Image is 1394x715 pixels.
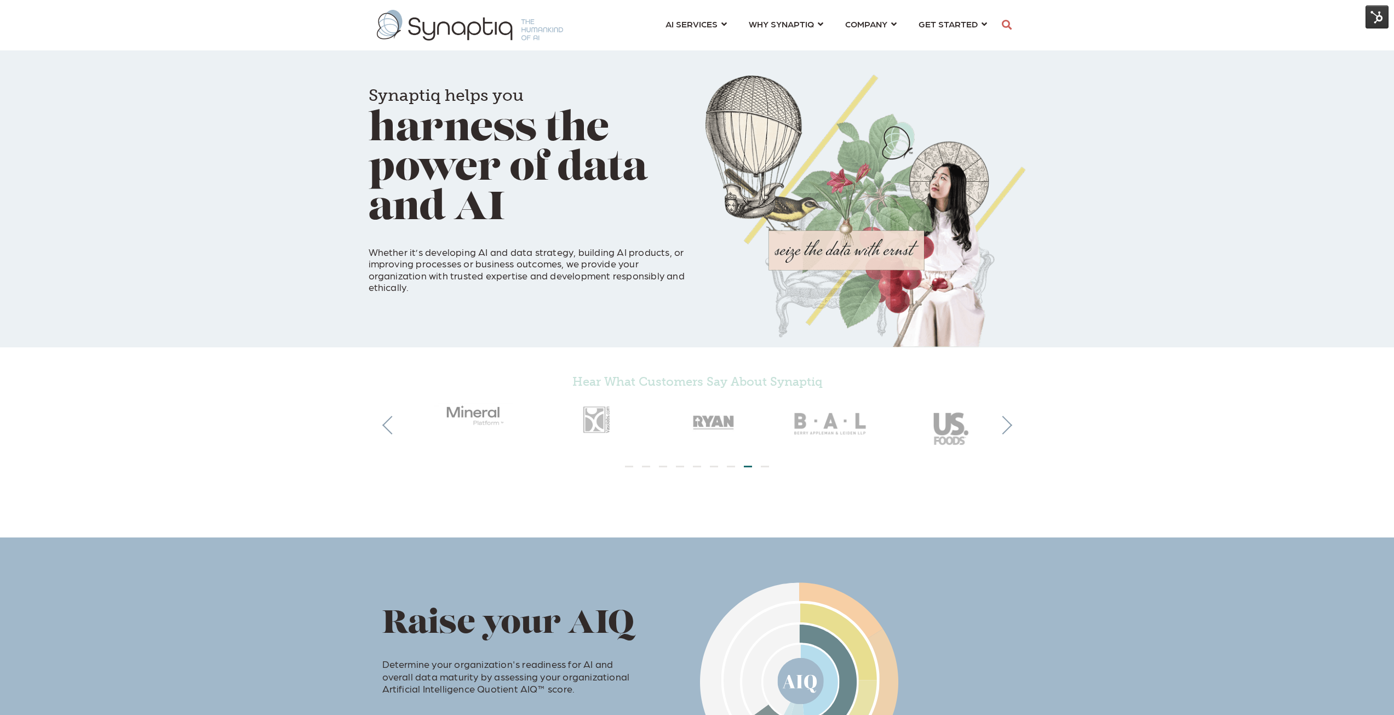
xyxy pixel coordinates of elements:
[727,466,735,467] li: Page dot 7
[659,466,667,467] li: Page dot 3
[994,416,1012,434] button: Next
[536,394,654,442] img: Vaso Labs
[505,303,647,331] iframe: Embedded CTA
[382,609,634,641] span: Raise your AIQ
[919,16,978,31] span: GET STARTED
[417,394,536,434] img: Mineral_gray50
[654,394,772,442] img: RyanCompanies_gray50_2
[401,375,993,389] h5: Hear What Customers Say About Synaptiq
[369,85,524,105] span: Synaptiq helps you
[749,16,814,31] span: WHY SYNAPTIQ
[369,234,689,293] p: Whether it’s developing AI and data strategy, building AI products, or improving processes or bus...
[625,466,633,467] li: Page dot 1
[693,466,701,467] li: Page dot 5
[377,10,563,41] img: synaptiq logo-1
[710,466,718,467] li: Page dot 6
[632,483,763,511] iframe: Embedded CTA
[382,646,646,695] p: Determine your organization's readiness for AI and overall data maturity by assessing your organi...
[666,14,727,34] a: AI SERVICES
[744,466,752,467] li: Page dot 8
[891,394,1009,455] img: USFoods_gray50
[919,14,987,34] a: GET STARTED
[655,5,998,45] nav: menu
[369,303,484,331] iframe: Embedded CTA
[845,14,897,34] a: COMPANY
[666,16,718,31] span: AI SERVICES
[772,394,891,455] img: BAL_gray50
[1366,5,1389,28] img: HubSpot Tools Menu Toggle
[369,71,689,229] h1: harness the power of data and AI
[845,16,887,31] span: COMPANY
[705,75,1026,347] img: Collage of girl, balloon, bird, and butterfly, with seize the data with ernst text
[642,466,650,467] li: Page dot 2
[676,466,684,467] li: Page dot 4
[382,416,401,434] button: Previous
[761,466,769,467] li: Page dot 9
[749,14,823,34] a: WHY SYNAPTIQ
